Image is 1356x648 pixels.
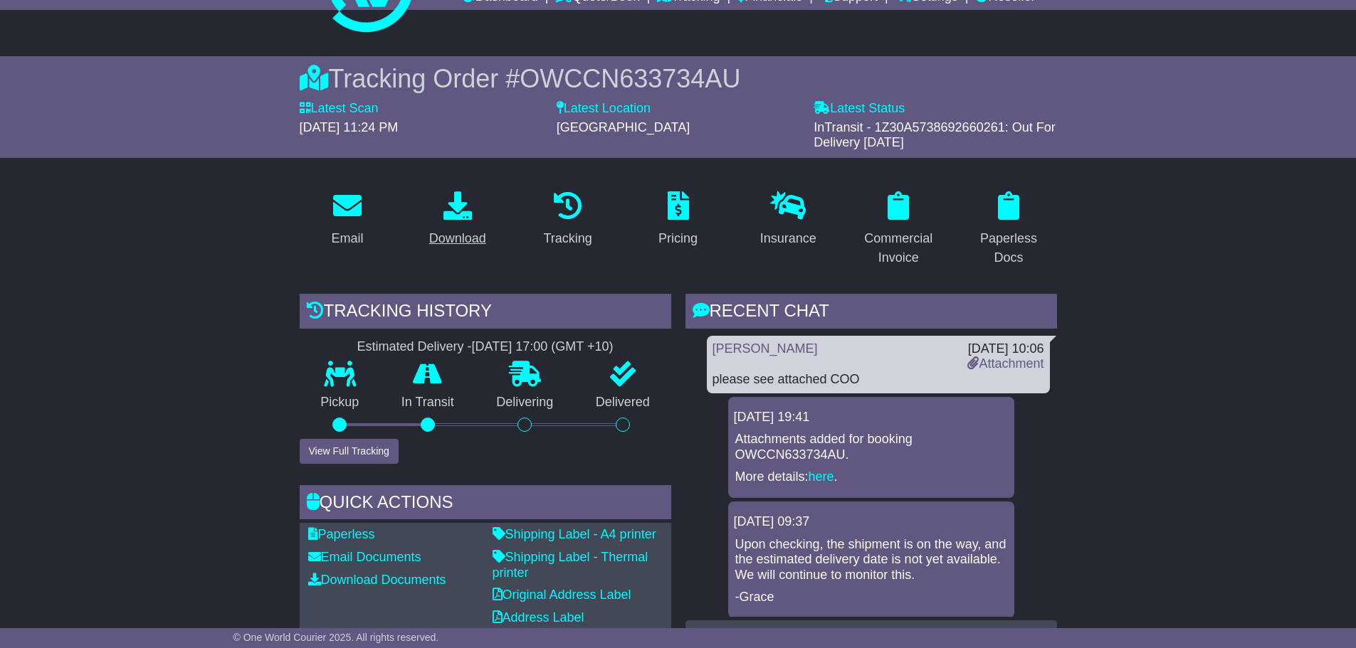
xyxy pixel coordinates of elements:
[300,439,399,464] button: View Full Tracking
[735,590,1007,605] p: -Grace
[685,294,1057,332] div: RECENT CHAT
[713,372,1044,388] div: please see attached COO
[308,573,446,587] a: Download Documents
[534,186,601,253] a: Tracking
[493,550,648,580] a: Shipping Label - Thermal printer
[493,610,584,625] a: Address Label
[574,395,671,410] p: Delivered
[233,632,439,643] span: © One World Courier 2025. All rights reserved.
[520,64,740,93] span: OWCCN633734AU
[713,341,818,356] a: [PERSON_NAME]
[300,101,379,117] label: Latest Scan
[970,229,1048,267] div: Paperless Docs
[809,469,834,484] a: here
[475,395,575,410] p: Delivering
[760,229,816,248] div: Insurance
[851,186,947,272] a: Commercial Invoice
[300,485,671,524] div: Quick Actions
[308,527,375,541] a: Paperless
[543,229,592,248] div: Tracking
[557,101,651,117] label: Latest Location
[300,339,671,355] div: Estimated Delivery -
[735,432,1007,462] p: Attachments added for booking OWCCN633734AU.
[961,186,1057,272] a: Paperless Docs
[735,537,1007,583] p: Upon checking, the shipment is on the way, and the estimated delivery date is not yet available. ...
[734,514,1009,530] div: [DATE] 09:37
[300,294,671,332] div: Tracking history
[300,63,1057,94] div: Tracking Order #
[380,395,475,410] p: In Transit
[860,229,937,267] div: Commercial Invoice
[734,410,1009,425] div: [DATE] 19:41
[331,229,363,248] div: Email
[814,101,905,117] label: Latest Status
[658,229,698,248] div: Pricing
[814,120,1056,150] span: InTransit - 1Z30A5738692660261: Out For Delivery [DATE]
[735,469,1007,485] p: More details: .
[557,120,690,134] span: [GEOGRAPHIC_DATA]
[472,339,614,355] div: [DATE] 17:00 (GMT +10)
[967,341,1044,357] div: [DATE] 10:06
[429,229,486,248] div: Download
[322,186,372,253] a: Email
[967,356,1044,371] a: Attachment
[493,527,656,541] a: Shipping Label - A4 printer
[420,186,495,253] a: Download
[308,550,421,564] a: Email Documents
[300,120,399,134] span: [DATE] 11:24 PM
[751,186,826,253] a: Insurance
[300,395,381,410] p: Pickup
[649,186,707,253] a: Pricing
[493,588,631,602] a: Original Address Label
